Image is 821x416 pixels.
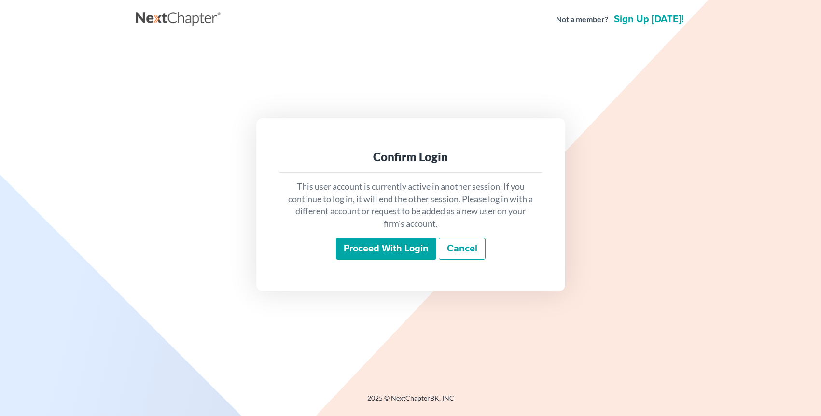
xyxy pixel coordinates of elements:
a: Sign up [DATE]! [612,14,686,24]
p: This user account is currently active in another session. If you continue to log in, it will end ... [287,180,534,230]
strong: Not a member? [556,14,608,25]
a: Cancel [439,238,486,260]
div: 2025 © NextChapterBK, INC [136,393,686,411]
input: Proceed with login [336,238,436,260]
div: Confirm Login [287,149,534,165]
